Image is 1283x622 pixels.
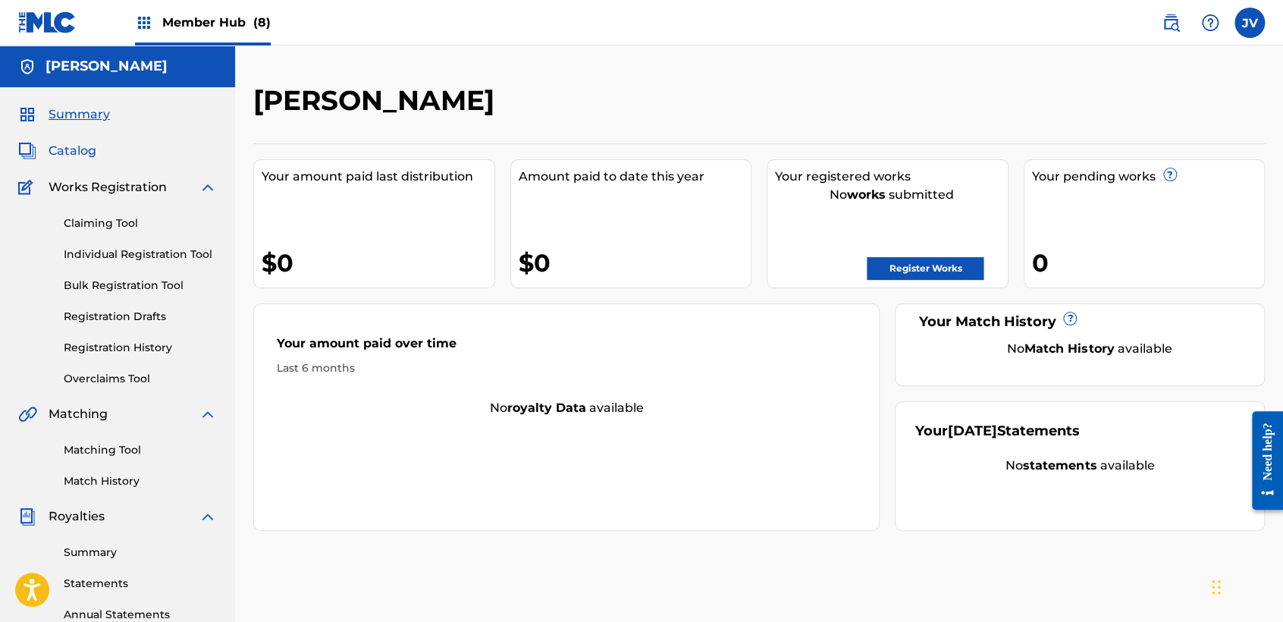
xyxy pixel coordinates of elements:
[1162,14,1180,32] img: search
[162,14,271,31] span: Member Hub
[64,371,217,387] a: Overclaims Tool
[253,15,271,30] span: (8)
[277,335,856,360] div: Your amount paid over time
[1032,168,1265,186] div: Your pending works
[1234,8,1265,38] div: User Menu
[1023,458,1096,473] strong: statements
[64,215,217,231] a: Claiming Tool
[64,340,217,356] a: Registration History
[1241,400,1283,522] iframe: Resource Center
[933,340,1245,358] div: No available
[18,105,110,124] a: SummarySummary
[1064,313,1076,325] span: ?
[1024,341,1114,356] strong: Match History
[1201,14,1219,32] img: help
[846,187,885,202] strong: works
[18,142,36,160] img: Catalog
[18,58,36,76] img: Accounts
[199,405,217,423] img: expand
[1156,8,1186,38] a: Public Search
[914,312,1245,332] div: Your Match History
[18,178,38,196] img: Works Registration
[1164,168,1176,181] span: ?
[507,401,586,415] strong: royalty data
[199,178,217,196] img: expand
[64,309,217,325] a: Registration Drafts
[947,423,996,439] span: [DATE]
[49,405,108,423] span: Matching
[64,247,217,262] a: Individual Registration Tool
[262,246,494,280] div: $0
[914,421,1079,441] div: Your Statements
[914,457,1245,475] div: No available
[262,168,494,186] div: Your amount paid last distribution
[18,11,77,33] img: MLC Logo
[18,105,36,124] img: Summary
[1207,549,1283,622] iframe: Chat Widget
[775,168,1008,186] div: Your registered works
[199,507,217,526] img: expand
[49,105,110,124] span: Summary
[519,168,751,186] div: Amount paid to date this year
[64,545,217,561] a: Summary
[49,142,96,160] span: Catalog
[867,257,983,280] a: Register Works
[1032,246,1265,280] div: 0
[49,507,105,526] span: Royalties
[64,442,217,458] a: Matching Tool
[253,83,502,118] h2: [PERSON_NAME]
[135,14,153,32] img: Top Rightsholders
[1212,564,1221,610] div: Arrastrar
[45,58,168,75] h5: Josue Balderrama Carreño
[49,178,167,196] span: Works Registration
[775,186,1008,204] div: No submitted
[277,360,856,376] div: Last 6 months
[18,142,96,160] a: CatalogCatalog
[254,399,879,417] div: No available
[1195,8,1225,38] div: Help
[64,278,217,294] a: Bulk Registration Tool
[18,507,36,526] img: Royalties
[519,246,751,280] div: $0
[18,405,37,423] img: Matching
[64,576,217,592] a: Statements
[64,473,217,489] a: Match History
[1207,549,1283,622] div: Widget de chat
